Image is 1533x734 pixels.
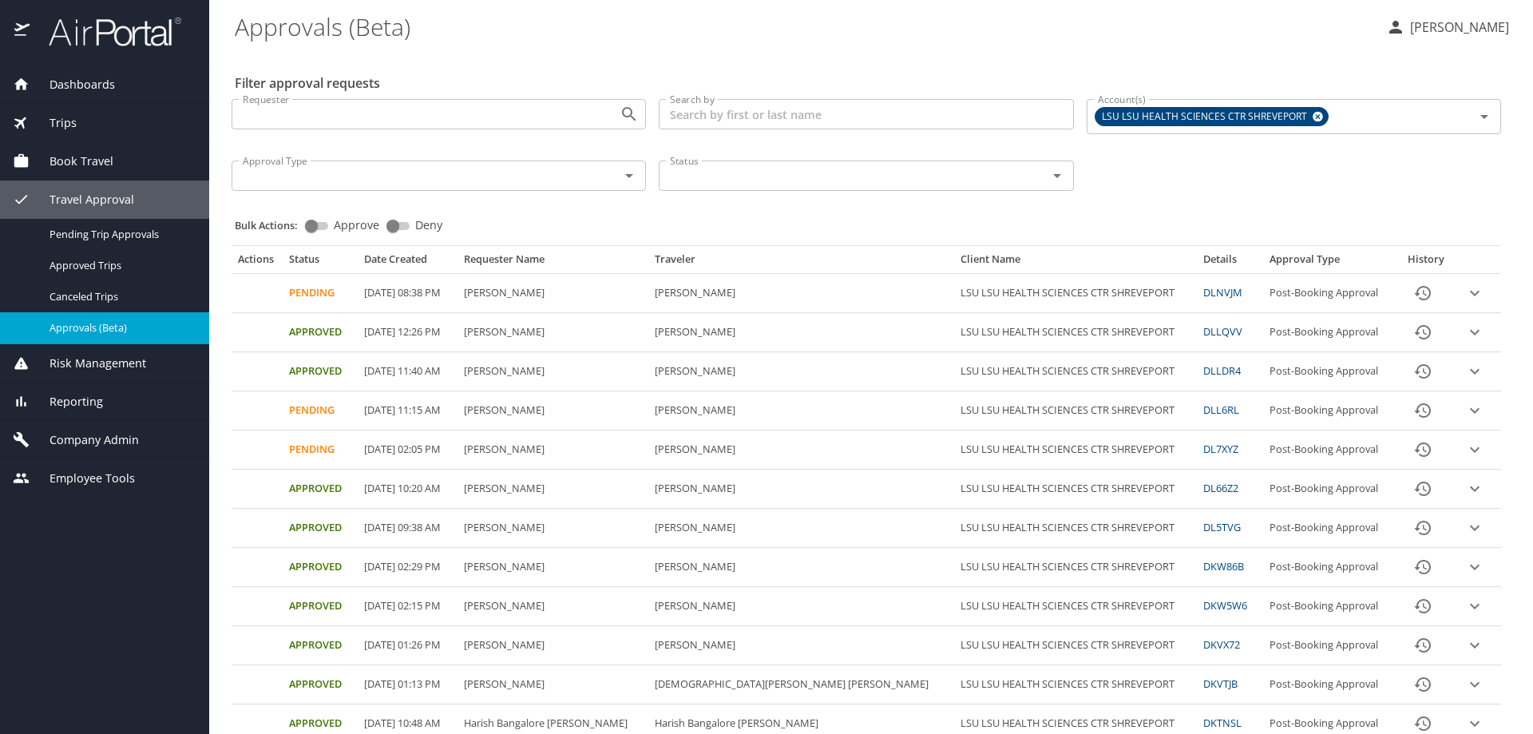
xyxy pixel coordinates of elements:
td: Approved [283,470,358,509]
td: [DATE] 11:40 AM [358,352,458,391]
h1: Approvals (Beta) [235,2,1373,51]
td: Approved [283,352,358,391]
span: Approvals (Beta) [50,320,190,335]
th: Details [1197,252,1262,273]
span: Canceled Trips [50,289,190,304]
td: [DATE] 11:15 AM [358,391,458,430]
button: History [1404,626,1442,665]
button: expand row [1463,438,1487,462]
td: Post-Booking Approval [1263,470,1396,509]
td: [DATE] 09:38 AM [358,509,458,548]
a: DLNVJM [1203,285,1242,300]
td: LSU LSU HEALTH SCIENCES CTR SHREVEPORT [954,352,1198,391]
td: Post-Booking Approval [1263,587,1396,626]
a: DKW5W6 [1203,598,1247,613]
td: Approved [283,665,358,704]
button: History [1404,313,1442,351]
a: DKTNSL [1203,716,1242,730]
button: expand row [1463,399,1487,423]
td: [PERSON_NAME] [458,274,648,313]
td: Post-Booking Approval [1263,665,1396,704]
td: [PERSON_NAME] [648,470,954,509]
td: [DEMOGRAPHIC_DATA][PERSON_NAME] [PERSON_NAME] [648,665,954,704]
span: Deny [415,220,442,231]
span: Approved Trips [50,258,190,273]
td: [PERSON_NAME] [648,313,954,352]
td: LSU LSU HEALTH SCIENCES CTR SHREVEPORT [954,274,1198,313]
td: [PERSON_NAME] [458,626,648,665]
th: Requester Name [458,252,648,273]
th: Actions [232,252,283,273]
td: [PERSON_NAME] [458,352,648,391]
td: Post-Booking Approval [1263,391,1396,430]
td: Post-Booking Approval [1263,509,1396,548]
a: DL7XYZ [1203,442,1238,456]
td: [PERSON_NAME] [458,470,648,509]
td: LSU LSU HEALTH SCIENCES CTR SHREVEPORT [954,548,1198,587]
td: [PERSON_NAME] [648,352,954,391]
button: Open [1473,105,1495,128]
span: Reporting [30,393,103,411]
button: Open [618,165,640,187]
td: [PERSON_NAME] [458,391,648,430]
button: History [1404,352,1442,391]
span: Company Admin [30,431,139,449]
th: Status [283,252,358,273]
td: Post-Booking Approval [1263,313,1396,352]
td: [PERSON_NAME] [648,430,954,470]
td: LSU LSU HEALTH SCIENCES CTR SHREVEPORT [954,665,1198,704]
td: [PERSON_NAME] [648,509,954,548]
button: expand row [1463,281,1487,305]
button: Open [618,103,640,125]
button: History [1404,470,1442,508]
span: Risk Management [30,355,146,372]
a: DLL6RL [1203,403,1239,417]
td: LSU LSU HEALTH SCIENCES CTR SHREVEPORT [954,509,1198,548]
td: [PERSON_NAME] [458,548,648,587]
button: History [1404,274,1442,312]
div: LSU LSU HEALTH SCIENCES CTR SHREVEPORT [1095,107,1329,126]
button: History [1404,391,1442,430]
span: Dashboards [30,76,115,93]
td: Post-Booking Approval [1263,274,1396,313]
td: [PERSON_NAME] [648,587,954,626]
button: expand row [1463,477,1487,501]
h2: Filter approval requests [235,70,380,96]
th: Approval Type [1263,252,1396,273]
button: Open [1046,165,1068,187]
td: Post-Booking Approval [1263,430,1396,470]
td: Pending [283,430,358,470]
td: [PERSON_NAME] [458,430,648,470]
button: History [1404,430,1442,469]
span: LSU LSU HEALTH SCIENCES CTR SHREVEPORT [1095,109,1317,125]
td: Approved [283,626,358,665]
td: LSU LSU HEALTH SCIENCES CTR SHREVEPORT [954,430,1198,470]
button: expand row [1463,359,1487,383]
button: History [1404,587,1442,625]
a: DLLDR4 [1203,363,1241,378]
img: icon-airportal.png [14,16,31,47]
td: LSU LSU HEALTH SCIENCES CTR SHREVEPORT [954,391,1198,430]
td: [PERSON_NAME] [648,274,954,313]
p: [PERSON_NAME] [1405,18,1509,37]
button: History [1404,665,1442,704]
span: Travel Approval [30,191,134,208]
th: History [1396,252,1456,273]
td: Pending [283,391,358,430]
input: Search by first or last name [659,99,1073,129]
a: DKVX72 [1203,637,1240,652]
td: [PERSON_NAME] [648,626,954,665]
td: Approved [283,548,358,587]
a: DL66Z2 [1203,481,1238,495]
a: DLLQVV [1203,324,1242,339]
button: expand row [1463,673,1487,696]
td: [PERSON_NAME] [458,509,648,548]
td: Approved [283,313,358,352]
button: expand row [1463,594,1487,618]
button: expand row [1463,320,1487,344]
td: [DATE] 02:29 PM [358,548,458,587]
td: Post-Booking Approval [1263,352,1396,391]
button: expand row [1463,633,1487,657]
th: Client Name [954,252,1198,273]
td: [DATE] 12:26 PM [358,313,458,352]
